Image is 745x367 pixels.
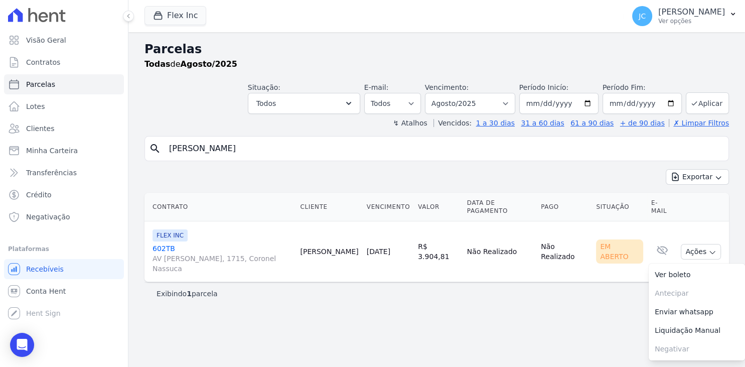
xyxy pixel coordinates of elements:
div: Open Intercom Messenger [10,333,34,357]
span: Contratos [26,57,60,67]
th: Data de Pagamento [463,193,537,221]
label: ↯ Atalhos [393,119,427,127]
td: [PERSON_NAME] [296,221,362,282]
button: Exportar [666,169,729,185]
span: Visão Geral [26,35,66,45]
span: Clientes [26,124,54,134]
th: Cliente [296,193,362,221]
p: de [144,58,237,70]
div: Em Aberto [596,239,643,264]
th: E-mail [647,193,677,221]
span: Conta Hent [26,286,66,296]
a: Negativação [4,207,124,227]
p: Exibindo parcela [157,289,218,299]
td: Não Realizado [537,221,592,282]
button: Aplicar [686,92,729,114]
span: Recebíveis [26,264,64,274]
td: Não Realizado [463,221,537,282]
div: Plataformas [8,243,120,255]
label: E-mail: [364,83,389,91]
h2: Parcelas [144,40,729,58]
a: Recebíveis [4,259,124,279]
th: Vencimento [363,193,414,221]
a: Conta Hent [4,281,124,301]
button: JC [PERSON_NAME] Ver opções [624,2,745,30]
span: AV [PERSON_NAME], 1715, Coronel Nassuca [153,254,292,274]
a: Clientes [4,118,124,139]
a: 1 a 30 dias [476,119,515,127]
a: Ver boleto [649,266,745,284]
span: JC [639,13,646,20]
span: Crédito [26,190,52,200]
button: Ações [681,244,721,260]
strong: Agosto/2025 [181,59,237,69]
th: Valor [414,193,463,221]
a: 602TBAV [PERSON_NAME], 1715, Coronel Nassuca [153,243,292,274]
span: Negativação [26,212,70,222]
label: Situação: [248,83,280,91]
th: Pago [537,193,592,221]
label: Período Inicío: [519,83,568,91]
a: Transferências [4,163,124,183]
span: Todos [256,97,276,109]
a: + de 90 dias [620,119,665,127]
th: Contrato [144,193,296,221]
label: Período Fim: [603,82,682,93]
a: Minha Carteira [4,141,124,161]
span: Parcelas [26,79,55,89]
a: Visão Geral [4,30,124,50]
a: Crédito [4,185,124,205]
a: [DATE] [367,248,390,256]
i: search [149,143,161,155]
p: [PERSON_NAME] [658,7,725,17]
a: Lotes [4,96,124,116]
label: Vencidos: [433,119,472,127]
span: Transferências [26,168,77,178]
a: 31 a 60 dias [521,119,564,127]
input: Buscar por nome do lote ou do cliente [163,139,724,159]
a: ✗ Limpar Filtros [669,119,729,127]
span: Minha Carteira [26,146,78,156]
b: 1 [187,290,192,298]
strong: Todas [144,59,171,69]
button: Flex Inc [144,6,206,25]
p: Ver opções [658,17,725,25]
label: Vencimento: [425,83,469,91]
a: Parcelas [4,74,124,94]
span: FLEX INC [153,229,188,241]
button: Todos [248,93,360,114]
td: R$ 3.904,81 [414,221,463,282]
a: Contratos [4,52,124,72]
span: Lotes [26,101,45,111]
a: 61 a 90 dias [570,119,614,127]
th: Situação [592,193,647,221]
